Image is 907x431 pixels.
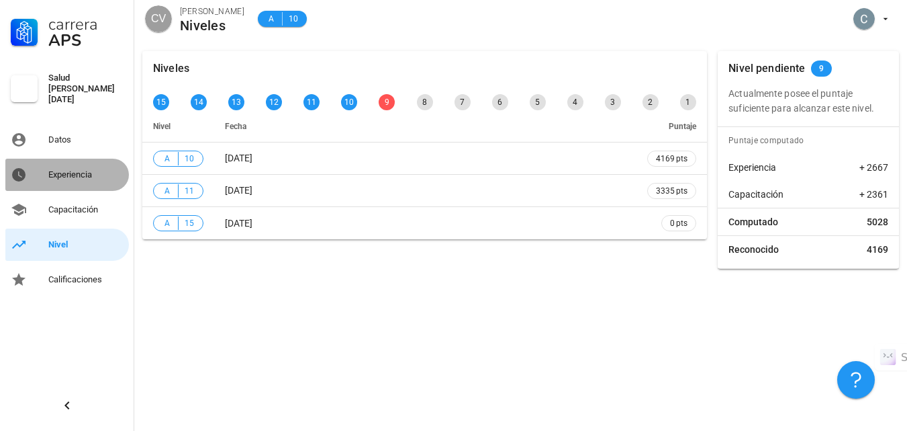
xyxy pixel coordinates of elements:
span: + 2361 [859,188,888,201]
span: Fecha [225,122,246,131]
span: 10 [184,152,195,165]
span: 3335 pts [656,184,687,198]
span: Nivel [153,122,171,131]
div: 5 [530,94,546,110]
div: avatar [853,8,875,30]
div: 11 [303,94,320,110]
div: Salud [PERSON_NAME][DATE] [48,73,124,105]
div: 12 [266,94,282,110]
span: CV [151,5,166,32]
div: 8 [417,94,433,110]
span: Computado [728,215,778,229]
div: Calificaciones [48,274,124,285]
span: 15 [184,217,195,230]
span: Capacitación [728,188,783,201]
p: Actualmente posee el puntaje suficiente para alcanzar este nivel. [728,86,888,116]
div: Experiencia [48,169,124,180]
div: 14 [191,94,207,110]
span: 11 [184,184,195,198]
div: Carrera [48,16,124,32]
span: 0 pts [670,217,687,230]
div: 4 [567,94,583,110]
span: 9 [819,61,824,77]
span: 5028 [867,215,888,229]
div: APS [48,32,124,48]
span: Experiencia [728,161,776,174]
div: 6 [492,94,508,110]
span: [DATE] [225,153,252,163]
span: + 2667 [859,161,888,174]
th: Puntaje [636,110,707,143]
div: 7 [455,94,471,110]
div: Nivel [48,239,124,250]
span: [DATE] [225,185,252,196]
div: 15 [153,94,169,110]
span: A [162,184,173,198]
span: A [266,12,277,26]
div: Capacitación [48,204,124,215]
div: Niveles [153,51,189,86]
span: 10 [288,12,299,26]
div: 3 [605,94,621,110]
div: 13 [228,94,244,110]
a: Experiencia [5,159,129,191]
th: Nivel [142,110,214,143]
div: avatar [145,5,172,32]
span: A [162,152,173,165]
span: A [162,217,173,230]
span: 4169 [867,243,888,256]
div: 2 [642,94,659,110]
th: Fecha [214,110,636,143]
a: Calificaciones [5,264,129,296]
div: Niveles [180,18,244,33]
div: 10 [341,94,357,110]
span: Puntaje [669,122,696,131]
a: Capacitación [5,194,129,226]
div: [PERSON_NAME] [180,5,244,18]
div: 1 [680,94,696,110]
div: Puntaje computado [723,127,899,154]
a: Datos [5,124,129,156]
a: Nivel [5,229,129,261]
span: 4169 pts [656,152,687,165]
div: 9 [379,94,395,110]
div: Nivel pendiente [728,51,805,86]
div: Datos [48,134,124,145]
span: [DATE] [225,218,252,229]
span: Reconocido [728,243,779,256]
